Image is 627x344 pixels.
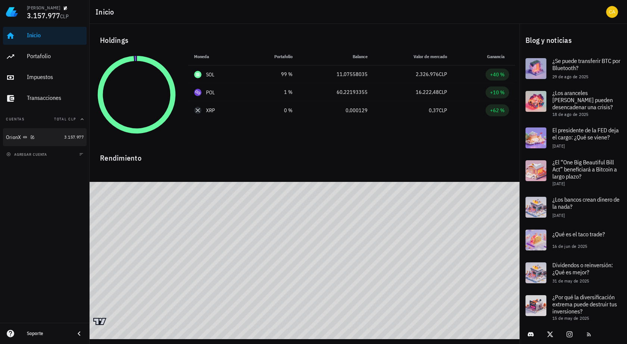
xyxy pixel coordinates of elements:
[552,158,617,180] span: ¿El “One Big Beautiful Bill Act” beneficiará a Bitcoin a largo plazo?
[520,224,627,256] a: ¿Qué es el taco trade? 16 de jun de 2025
[96,6,117,18] h1: Inicio
[490,89,505,96] div: +10 %
[439,71,447,78] span: CLP
[60,13,69,20] span: CLP
[552,126,619,141] span: El presidente de la FED deja el cargo: ¿Qué se viene?
[552,111,589,117] span: 18 de ago de 2025
[8,152,47,157] span: agregar cuenta
[552,181,565,186] span: [DATE]
[3,110,87,128] button: CuentasTotal CLP
[439,107,447,114] span: CLP
[439,89,447,95] span: CLP
[252,70,293,78] div: 99 %
[416,71,439,78] span: 2.326.976
[93,318,106,325] a: Charting by TradingView
[3,128,87,146] a: OrionX 3.157.977
[520,28,627,52] div: Blog y noticias
[194,89,202,96] div: POL-icon
[374,48,453,66] th: Valor de mercado
[552,57,620,72] span: ¿Se puede transferir BTC por Bluetooth?
[64,134,84,140] span: 3.157.977
[27,10,60,20] span: 3.157.977
[552,230,605,238] span: ¿Qué es el taco trade?
[206,71,215,78] div: SOL
[3,27,87,45] a: Inicio
[520,52,627,85] a: ¿Se puede transferir BTC por Bluetooth? 29 de ago de 2025
[520,191,627,224] a: ¿Los bancos crean dinero de la nada? [DATE]
[188,48,246,66] th: Moneda
[552,261,613,276] span: Dividendos o reinversión: ¿Qué es mejor?
[520,154,627,191] a: ¿El “One Big Beautiful Bill Act” beneficiará a Bitcoin a largo plazo? [DATE]
[552,243,587,249] span: 16 de jun de 2025
[206,89,215,96] div: POL
[552,212,565,218] span: [DATE]
[194,107,202,114] div: XRP-icon
[27,331,69,337] div: Soporte
[252,107,293,114] div: 0 %
[6,134,21,141] div: OrionX
[416,89,439,95] span: 16.222,48
[27,5,60,11] div: [PERSON_NAME]
[54,117,76,121] span: Total CLP
[552,89,613,111] span: ¿Los aranceles [PERSON_NAME] pueden desencadenar una crisis?
[94,146,515,164] div: Rendimiento
[27,53,84,60] div: Portafolio
[552,293,617,315] span: ¿Por qué la diversificación extrema puede destruir tus inversiones?
[246,48,299,66] th: Portafolio
[606,6,618,18] div: avatar
[252,88,293,96] div: 1 %
[27,94,84,101] div: Transacciones
[305,88,368,96] div: 60,22193355
[206,107,215,114] div: XRP
[194,71,202,78] div: SOL-icon
[305,107,368,114] div: 0,000129
[94,28,515,52] div: Holdings
[490,107,505,114] div: +62 %
[552,315,589,321] span: 15 de may de 2025
[3,48,87,66] a: Portafolio
[27,32,84,39] div: Inicio
[27,73,84,81] div: Impuestos
[552,196,620,210] span: ¿Los bancos crean dinero de la nada?
[6,6,18,18] img: LedgiFi
[3,69,87,86] a: Impuestos
[4,151,50,158] button: agregar cuenta
[552,278,589,284] span: 31 de may de 2025
[487,54,509,59] span: Ganancia
[552,74,589,79] span: 29 de ago de 2025
[429,107,439,114] span: 0,37
[520,289,627,326] a: ¿Por qué la diversificación extrema puede destruir tus inversiones? 15 de may de 2025
[299,48,374,66] th: Balance
[490,71,505,78] div: +40 %
[520,85,627,121] a: ¿Los aranceles [PERSON_NAME] pueden desencadenar una crisis? 18 de ago de 2025
[305,70,368,78] div: 11,07558035
[552,143,565,149] span: [DATE]
[520,256,627,289] a: Dividendos o reinversión: ¿Qué es mejor? 31 de may de 2025
[3,89,87,107] a: Transacciones
[520,121,627,154] a: El presidente de la FED deja el cargo: ¿Qué se viene? [DATE]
